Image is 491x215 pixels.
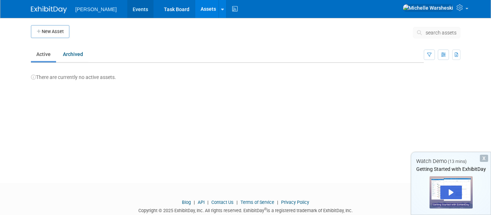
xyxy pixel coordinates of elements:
button: New Asset [31,25,69,38]
a: Archived [58,47,88,61]
a: Blog [182,200,191,205]
div: There are currently no active assets. [31,66,460,81]
span: search assets [426,30,456,36]
a: Contact Us [211,200,234,205]
div: Getting Started with ExhibitDay [411,165,491,173]
button: search assets [413,27,460,38]
a: API [198,200,205,205]
img: Michelle Warsheski [403,4,454,12]
a: Privacy Policy [281,200,309,205]
sup: ® [264,207,267,211]
div: Watch Demo [411,158,491,165]
span: (13 mins) [448,159,467,164]
div: Play [440,186,462,199]
a: Terms of Service [240,200,274,205]
span: [PERSON_NAME] [75,6,117,12]
span: | [192,200,197,205]
a: Active [31,47,56,61]
span: | [275,200,280,205]
span: | [235,200,239,205]
img: ExhibitDay [31,6,67,13]
div: Dismiss [480,155,488,162]
span: | [206,200,210,205]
